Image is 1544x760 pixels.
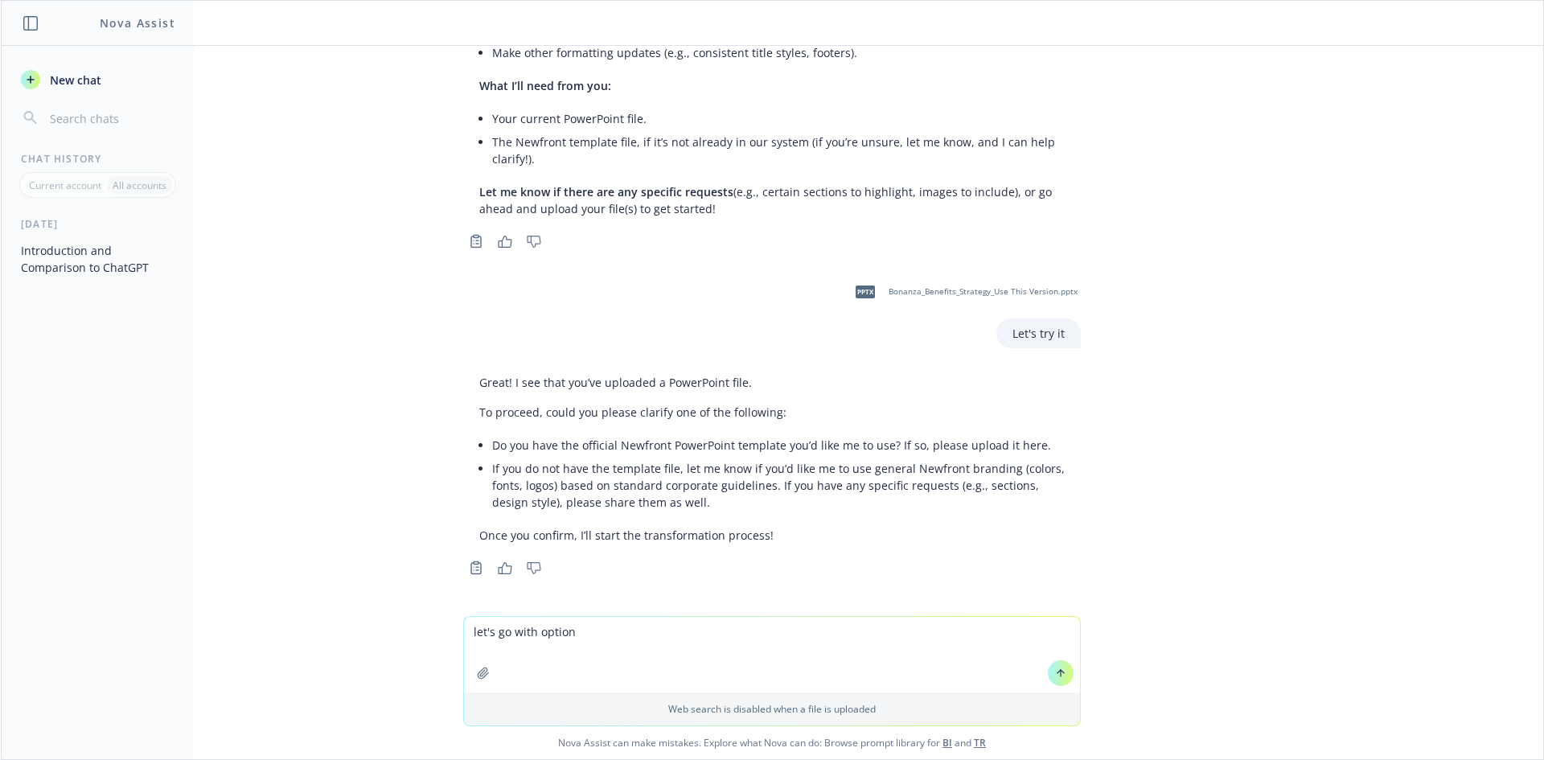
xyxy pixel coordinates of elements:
button: New chat [14,65,181,94]
span: What I’ll need from you: [479,78,611,93]
a: BI [942,736,952,750]
span: pptx [856,286,875,298]
p: Great! I see that you’ve uploaded a PowerPoint file. [479,374,1065,391]
span: Nova Assist can make mistakes. Explore what Nova can do: Browse prompt library for and [7,726,1537,759]
span: Bonanza_Benefits_Strategy_Use This Version.pptx [889,286,1078,297]
button: Thumbs down [521,230,547,253]
input: Search chats [47,107,175,129]
li: Do you have the official Newfront PowerPoint template you’d like me to use? If so, please upload ... [492,433,1065,457]
div: Chat History [2,152,194,166]
textarea: let's go with option [464,617,1080,692]
span: Let me know if there are any specific requests [479,184,733,199]
li: If you do not have the template file, let me know if you’d like me to use general Newfront brandi... [492,457,1065,514]
button: Introduction and Comparison to ChatGPT [14,237,181,281]
p: (e.g., certain sections to highlight, images to include), or go ahead and upload your file(s) to ... [479,183,1065,217]
li: Your current PowerPoint file. [492,107,1065,130]
p: All accounts [113,179,166,192]
p: Web search is disabled when a file is uploaded [474,702,1070,716]
svg: Copy to clipboard [469,234,483,249]
svg: Copy to clipboard [469,561,483,575]
li: The Newfront template file, if it’s not already in our system (if you’re unsure, let me know, and... [492,130,1065,170]
div: pptxBonanza_Benefits_Strategy_Use This Version.pptx [845,272,1081,312]
h1: Nova Assist [100,14,175,31]
p: Once you confirm, I’ll start the transformation process! [479,527,1065,544]
span: New chat [47,72,101,88]
p: To proceed, could you please clarify one of the following: [479,404,1065,421]
button: Thumbs down [521,557,547,579]
div: [DATE] [2,217,194,231]
p: Current account [29,179,101,192]
p: Let's try it [1012,325,1065,342]
a: TR [974,736,986,750]
li: Make other formatting updates (e.g., consistent title styles, footers). [492,41,1065,64]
